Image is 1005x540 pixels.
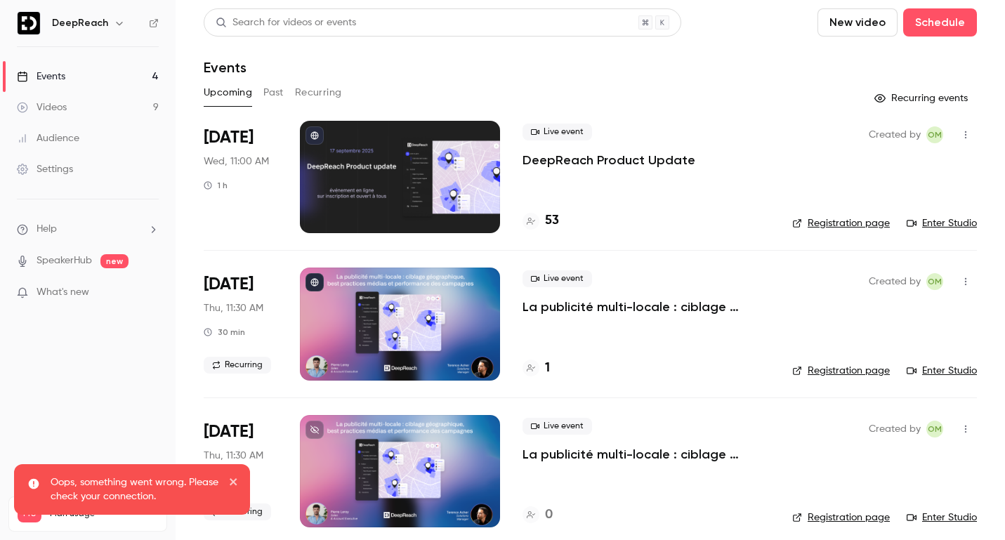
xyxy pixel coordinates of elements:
span: [DATE] [204,421,254,443]
span: Help [37,222,57,237]
span: Live event [523,270,592,287]
h4: 53 [545,211,559,230]
span: Live event [523,124,592,140]
div: Settings [17,162,73,176]
a: Registration page [792,511,890,525]
a: 53 [523,211,559,230]
div: Nov 13 Thu, 11:30 AM (Europe/Paris) [204,268,277,380]
button: Recurring [295,81,342,104]
div: Jan 8 Thu, 11:30 AM (Europe/Paris) [204,415,277,527]
a: Enter Studio [907,511,977,525]
img: DeepReach [18,12,40,34]
div: Sep 17 Wed, 11:00 AM (Europe/Paris) [204,121,277,233]
button: close [229,475,239,492]
h6: DeepReach [52,16,108,30]
h1: Events [204,59,247,76]
span: Created by [869,126,921,143]
div: Events [17,70,65,84]
div: 30 min [204,327,245,338]
button: Past [263,81,284,104]
span: [DATE] [204,273,254,296]
span: Thu, 11:30 AM [204,449,263,463]
li: help-dropdown-opener [17,222,159,237]
button: Schedule [903,8,977,37]
a: Registration page [792,216,890,230]
span: What's new [37,285,89,300]
a: 0 [523,506,553,525]
span: Olivier Milcent [926,273,943,290]
div: Videos [17,100,67,114]
a: Registration page [792,364,890,378]
p: Oops, something went wrong. Please check your connection. [51,475,219,503]
div: Audience [17,131,79,145]
span: OM [928,273,942,290]
div: 1 h [204,180,228,191]
button: Recurring events [868,87,977,110]
h4: 1 [545,359,550,378]
span: OM [928,126,942,143]
a: Enter Studio [907,216,977,230]
span: Thu, 11:30 AM [204,301,263,315]
span: Olivier Milcent [926,126,943,143]
button: Upcoming [204,81,252,104]
a: SpeakerHub [37,253,92,268]
a: La publicité multi-locale : ciblage géographique, best practices médias et performance des campagnes [523,298,770,315]
span: Recurring [204,357,271,374]
span: OM [928,421,942,437]
div: Search for videos or events [216,15,356,30]
a: Enter Studio [907,364,977,378]
a: La publicité multi-locale : ciblage géographique, best practices médias et performance des campagnes [523,446,770,463]
span: Wed, 11:00 AM [204,154,269,169]
span: Olivier Milcent [926,421,943,437]
span: Created by [869,421,921,437]
span: [DATE] [204,126,254,149]
span: Live event [523,418,592,435]
span: Created by [869,273,921,290]
a: 1 [523,359,550,378]
a: DeepReach Product Update [523,152,695,169]
h4: 0 [545,506,553,525]
button: New video [817,8,898,37]
span: new [100,254,129,268]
